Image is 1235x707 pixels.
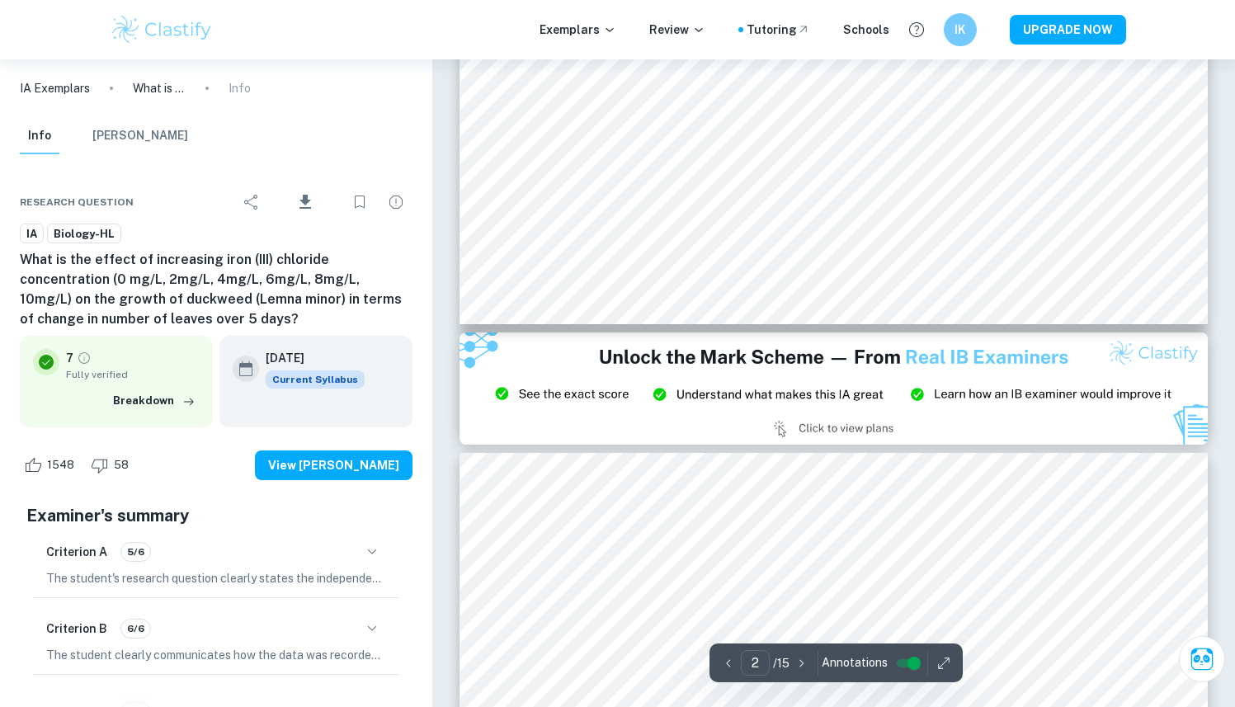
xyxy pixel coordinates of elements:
[47,224,121,244] a: Biology-HL
[48,226,120,243] span: Biology-HL
[46,620,107,638] h6: Criterion B
[109,389,200,413] button: Breakdown
[66,367,200,382] span: Fully verified
[460,332,1208,445] img: Ad
[20,195,134,210] span: Research question
[843,21,889,39] a: Schools
[747,21,810,39] a: Tutoring
[1010,15,1126,45] button: UPGRADE NOW
[20,118,59,154] button: Info
[20,452,83,478] div: Like
[77,351,92,365] a: Grade fully verified
[20,79,90,97] a: IA Exemplars
[121,544,150,559] span: 5/6
[121,621,150,636] span: 6/6
[944,13,977,46] button: IK
[20,224,44,244] a: IA
[540,21,616,39] p: Exemplars
[266,349,351,367] h6: [DATE]
[133,79,186,97] p: What is the effect of increasing iron (III) chloride concentration (0 mg/L, 2mg/L, 4mg/L, 6mg/L, ...
[110,13,214,46] img: Clastify logo
[255,450,412,480] button: View [PERSON_NAME]
[343,186,376,219] div: Bookmark
[229,79,251,97] p: Info
[1179,636,1225,682] button: Ask Clai
[271,181,340,224] div: Download
[92,118,188,154] button: [PERSON_NAME]
[46,646,386,664] p: The student clearly communicates how the data was recorded and processed, providing a detailed ex...
[26,503,406,528] h5: Examiner's summary
[950,21,969,39] h6: IK
[66,349,73,367] p: 7
[649,21,705,39] p: Review
[822,654,888,672] span: Annotations
[21,226,43,243] span: IA
[87,452,138,478] div: Dislike
[379,186,412,219] div: Report issue
[266,370,365,389] div: This exemplar is based on the current syllabus. Feel free to refer to it for inspiration/ideas wh...
[773,654,790,672] p: / 15
[20,250,412,329] h6: What is the effect of increasing iron (III) chloride concentration (0 mg/L, 2mg/L, 4mg/L, 6mg/L, ...
[235,186,268,219] div: Share
[105,457,138,474] span: 58
[46,569,386,587] p: The student's research question clearly states the independent and dependent variables, along wit...
[38,457,83,474] span: 1548
[46,543,107,561] h6: Criterion A
[266,370,365,389] span: Current Syllabus
[903,16,931,44] button: Help and Feedback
